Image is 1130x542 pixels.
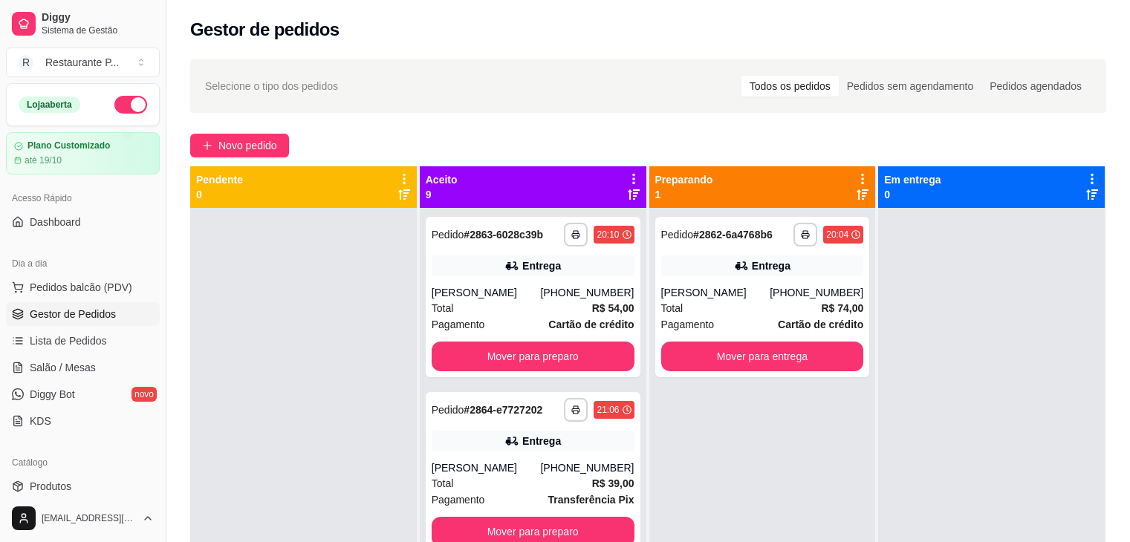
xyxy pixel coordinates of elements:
strong: Transferência Pix [548,494,634,506]
span: Pedidos balcão (PDV) [30,280,132,295]
span: [EMAIL_ADDRESS][DOMAIN_NAME] [42,512,136,524]
button: Pedidos balcão (PDV) [6,275,160,299]
div: [PERSON_NAME] [432,285,541,300]
div: Acesso Rápido [6,186,160,210]
span: Pagamento [432,492,485,508]
p: 1 [655,187,713,202]
span: Total [432,300,454,316]
div: [PHONE_NUMBER] [540,285,634,300]
div: Pedidos sem agendamento [839,76,981,97]
span: Salão / Mesas [30,360,96,375]
button: Novo pedido [190,134,289,157]
span: Dashboard [30,215,81,229]
div: [PHONE_NUMBER] [770,285,863,300]
strong: R$ 54,00 [592,302,634,314]
button: Select a team [6,48,160,77]
div: Pedidos agendados [981,76,1090,97]
div: [PERSON_NAME] [661,285,770,300]
div: Dia a dia [6,252,160,275]
div: Restaurante P ... [45,55,119,70]
a: Dashboard [6,210,160,234]
span: Pedido [432,229,464,241]
button: Mover para entrega [661,342,864,371]
span: Pedido [661,229,694,241]
a: Plano Customizadoaté 19/10 [6,132,160,174]
span: Novo pedido [218,137,277,154]
span: Lista de Pedidos [30,333,107,348]
p: Preparando [655,172,713,187]
a: KDS [6,409,160,433]
div: 21:06 [597,404,619,416]
strong: R$ 39,00 [592,477,634,489]
a: Produtos [6,474,160,498]
span: KDS [30,414,51,428]
a: Gestor de Pedidos [6,302,160,326]
strong: # 2862-6a4768b6 [693,229,773,241]
div: [PERSON_NAME] [432,460,541,475]
div: Loja aberta [19,97,80,113]
strong: Cartão de crédito [548,319,634,330]
strong: # 2863-6028c39b [464,229,543,241]
button: Mover para preparo [432,342,634,371]
strong: # 2864-e7727202 [464,404,542,416]
button: Alterar Status [114,96,147,114]
span: Diggy [42,11,154,25]
strong: Cartão de crédito [778,319,863,330]
button: [EMAIL_ADDRESS][DOMAIN_NAME] [6,500,160,536]
p: 0 [884,187,941,202]
div: 20:04 [826,229,848,241]
div: Catálogo [6,451,160,474]
span: Total [432,475,454,492]
p: 9 [426,187,458,202]
p: Pendente [196,172,243,187]
div: [PHONE_NUMBER] [540,460,634,475]
span: Gestor de Pedidos [30,307,116,321]
div: 20:10 [597,229,619,241]
span: Diggy Bot [30,387,75,402]
div: Entrega [522,434,561,448]
span: Pagamento [432,316,485,333]
a: DiggySistema de Gestão [6,6,160,42]
div: Entrega [522,258,561,273]
div: Entrega [752,258,790,273]
h2: Gestor de pedidos [190,18,340,42]
span: plus [202,140,212,151]
p: 0 [196,187,243,202]
span: Produtos [30,479,71,494]
span: Pagamento [661,316,715,333]
span: Sistema de Gestão [42,25,154,36]
span: Pedido [432,404,464,416]
a: Salão / Mesas [6,356,160,379]
span: Total [661,300,683,316]
span: R [19,55,33,70]
span: Selecione o tipo dos pedidos [205,78,338,94]
strong: R$ 74,00 [821,302,863,314]
article: até 19/10 [25,154,62,166]
a: Lista de Pedidos [6,329,160,353]
div: Todos os pedidos [741,76,839,97]
p: Em entrega [884,172,941,187]
p: Aceito [426,172,458,187]
article: Plano Customizado [27,140,110,151]
a: Diggy Botnovo [6,382,160,406]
